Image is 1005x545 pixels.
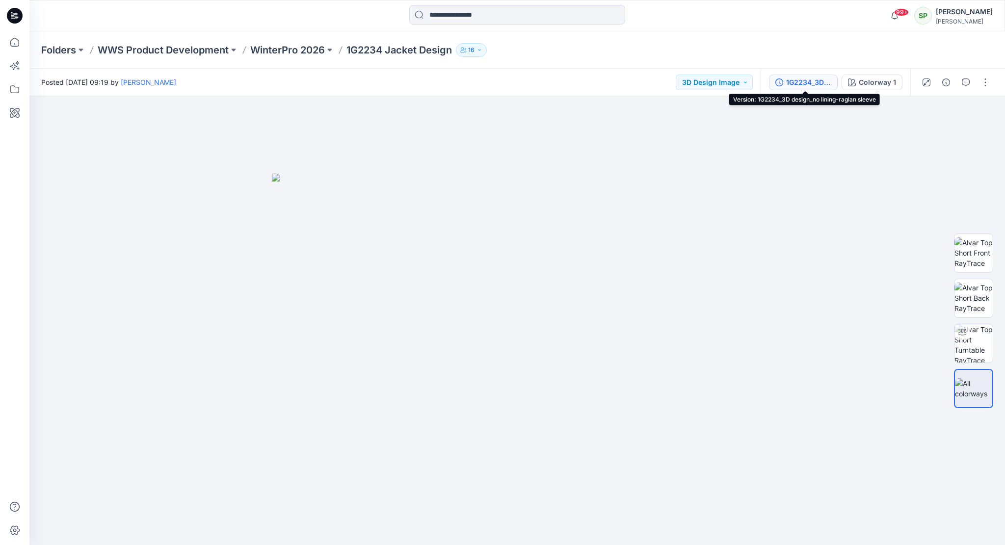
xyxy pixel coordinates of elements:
[98,43,229,57] a: WWS Product Development
[936,18,993,25] div: [PERSON_NAME]
[456,43,487,57] button: 16
[954,283,993,313] img: Alvar Top Short Back RayTrace
[786,77,831,88] div: 1G2234_3D design_no lining-raglan sleeve
[468,45,475,55] p: 16
[842,75,902,90] button: Colorway 1
[250,43,325,57] a: WinterPro 2026
[859,77,896,88] div: Colorway 1
[955,378,992,399] img: All colorways
[938,75,954,90] button: Details
[954,237,993,268] img: Alvar Top Short Front RayTrace
[41,43,76,57] a: Folders
[41,77,176,87] span: Posted [DATE] 09:19 by
[894,8,909,16] span: 99+
[769,75,838,90] button: 1G2234_3D design_no lining-raglan sleeve
[346,43,452,57] p: 1G2234 Jacket Design
[914,7,932,25] div: SP
[954,324,993,363] img: Alvar Top Short Turntable RayTrace
[936,6,993,18] div: [PERSON_NAME]
[121,78,176,86] a: [PERSON_NAME]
